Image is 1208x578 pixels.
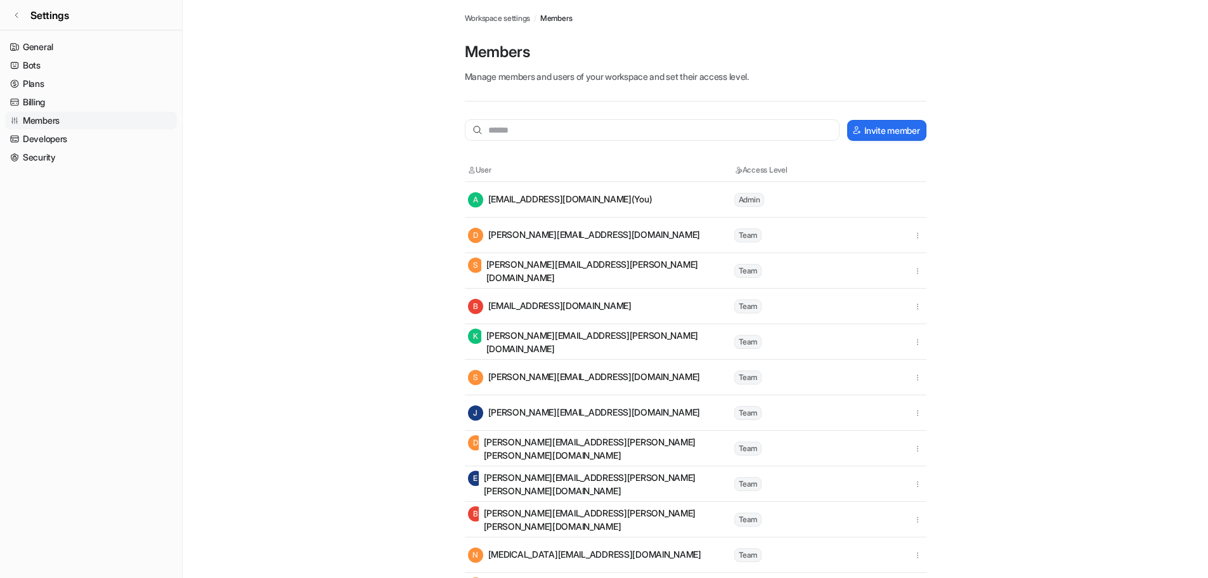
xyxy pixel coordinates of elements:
[734,193,765,207] span: Admin
[734,548,762,562] span: Team
[468,506,733,533] div: [PERSON_NAME][EMAIL_ADDRESS][PERSON_NAME][PERSON_NAME][DOMAIN_NAME]
[465,42,926,62] p: Members
[847,120,926,141] button: Invite member
[465,70,926,83] p: Manage members and users of your workspace and set their access level.
[468,435,733,462] div: [PERSON_NAME][EMAIL_ADDRESS][PERSON_NAME][PERSON_NAME][DOMAIN_NAME]
[734,264,762,278] span: Team
[468,548,701,563] div: [MEDICAL_DATA][EMAIL_ADDRESS][DOMAIN_NAME]
[734,406,762,420] span: Team
[468,299,632,314] div: [EMAIL_ADDRESS][DOMAIN_NAME]
[468,370,701,385] div: [PERSON_NAME][EMAIL_ADDRESS][DOMAIN_NAME]
[734,442,762,456] span: Team
[5,148,177,166] a: Security
[734,228,762,242] span: Team
[540,13,572,24] a: Members
[734,335,762,349] span: Team
[5,75,177,93] a: Plans
[467,164,734,176] th: User
[5,112,177,129] a: Members
[468,228,701,243] div: [PERSON_NAME][EMAIL_ADDRESS][DOMAIN_NAME]
[468,258,733,284] div: [PERSON_NAME][EMAIL_ADDRESS][PERSON_NAME][DOMAIN_NAME]
[468,329,483,344] span: K
[734,166,743,174] img: Access Level
[734,299,762,313] span: Team
[468,471,483,486] span: E
[468,258,483,273] span: S
[734,371,762,384] span: Team
[5,38,177,56] a: General
[534,13,536,24] span: /
[5,93,177,111] a: Billing
[468,166,476,174] img: User
[468,228,483,243] span: D
[468,548,483,563] span: N
[468,329,733,355] div: [PERSON_NAME][EMAIL_ADDRESS][PERSON_NAME][DOMAIN_NAME]
[468,506,483,522] span: B
[468,435,483,450] span: D
[465,13,531,24] a: Workspace settings
[734,164,848,176] th: Access Level
[468,192,653,207] div: [EMAIL_ADDRESS][DOMAIN_NAME] (You)
[5,130,177,148] a: Developers
[734,477,762,491] span: Team
[468,405,701,421] div: [PERSON_NAME][EMAIL_ADDRESS][DOMAIN_NAME]
[468,471,733,497] div: [PERSON_NAME][EMAIL_ADDRESS][PERSON_NAME][PERSON_NAME][DOMAIN_NAME]
[5,56,177,74] a: Bots
[468,370,483,385] span: S
[468,299,483,314] span: B
[468,192,483,207] span: A
[30,8,69,23] span: Settings
[468,405,483,421] span: J
[734,513,762,527] span: Team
